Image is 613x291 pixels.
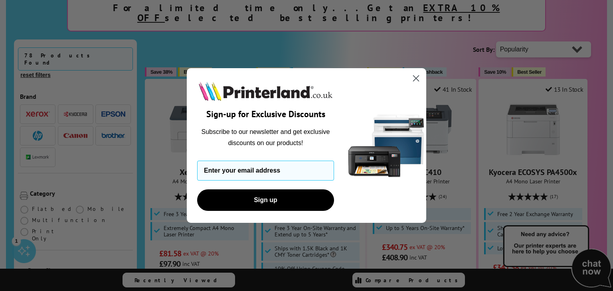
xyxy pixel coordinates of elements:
[197,161,334,181] input: Enter your email address
[346,68,426,223] img: 5290a21f-4df8-4860-95f4-ea1e8d0e8904.png
[206,108,325,120] span: Sign-up for Exclusive Discounts
[197,189,334,211] button: Sign up
[197,80,334,102] img: Printerland.co.uk
[409,71,423,85] button: Close dialog
[202,128,330,146] span: Subscribe to our newsletter and get exclusive discounts on our products!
